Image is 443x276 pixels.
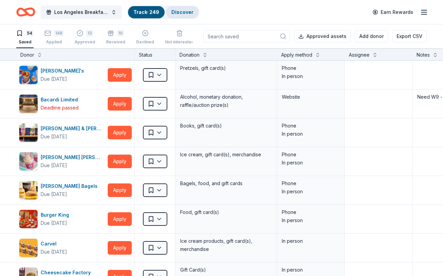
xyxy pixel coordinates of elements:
div: Saved [16,39,34,45]
img: Image for Baskin Robbins [19,152,38,171]
a: Home [16,4,35,20]
div: Pretzels, gift card(s) [180,63,273,73]
img: Image for Bacardi Limited [19,95,38,113]
button: Image for Burger KingBurger KingDue [DATE] [19,210,105,229]
button: Apply [108,241,132,255]
button: 13Approved [75,27,95,48]
div: Approved [75,39,95,45]
div: Phone [282,179,340,188]
button: Not interested [165,27,194,48]
div: Alcohol, monetary donation, raffle/auction prize(s) [180,92,273,110]
div: In person [282,130,340,138]
button: Apply [108,183,132,197]
div: In person [282,266,340,274]
button: Apply [108,126,132,139]
button: Apply [108,68,132,82]
div: Received [106,39,125,45]
div: 148 [54,30,64,37]
div: Bacardi Limited [41,96,81,104]
div: Website [282,93,340,101]
div: 54 [26,30,34,37]
div: [PERSON_NAME] & [PERSON_NAME] [41,124,105,133]
div: Carvel [41,240,67,248]
button: Approved assets [294,30,351,42]
button: Apply [108,97,132,111]
button: Apply [108,155,132,168]
div: Deadline passed [41,104,79,112]
div: Applied [44,39,64,45]
a: Discover [171,9,193,15]
button: Image for Barnes & Noble[PERSON_NAME] & [PERSON_NAME]Due [DATE] [19,123,105,142]
div: In person [282,159,340,167]
button: Declined [136,27,154,48]
button: 10Received [106,27,125,48]
div: Not interested [165,39,194,45]
div: Phone [282,64,340,72]
button: Export CSV [392,30,427,42]
div: Notes [417,51,430,59]
button: Add donor [355,30,388,42]
button: Track· 249Discover [127,5,199,19]
div: Donor [20,51,34,59]
div: In person [282,72,340,80]
button: Image for CarvelCarvelDue [DATE] [19,238,105,257]
button: Image for Bruegger's Bagels[PERSON_NAME] BagelsDue [DATE] [19,181,105,200]
div: Burger King [41,211,72,219]
div: Donation [180,51,199,59]
img: Image for Carvel [19,239,38,257]
div: Phone [282,151,340,159]
div: Assignee [349,51,370,59]
a: Track· 249 [133,9,159,15]
div: [PERSON_NAME]'s [41,67,87,75]
div: Declined [136,36,154,41]
div: 10 [117,30,124,37]
div: Due [DATE] [41,219,67,227]
div: Due [DATE] [41,248,67,256]
button: 54Saved [16,27,34,48]
div: Ice cream, gift card(s), merchandise [180,150,273,159]
img: Image for Barnes & Noble [19,123,38,142]
div: Bagels, food, and gift cards [180,179,273,188]
button: Image for Bacardi LimitedBacardi LimitedDeadline passed [19,94,105,113]
button: Image for Baskin Robbins[PERSON_NAME] [PERSON_NAME]Due [DATE] [19,152,105,171]
div: [PERSON_NAME] [PERSON_NAME] [41,153,105,161]
div: Due [DATE] [41,190,67,198]
div: Phone [282,122,340,130]
div: Status [135,48,175,60]
div: Books, gift card(s) [180,121,273,131]
div: [PERSON_NAME] Bagels [41,182,100,190]
div: Due [DATE] [41,75,67,83]
input: Search saved [203,30,290,42]
button: Apply [108,212,132,226]
button: Los Angeles Breakfast Club Centennial Celebration [41,5,122,19]
a: Earn Rewards [368,6,417,18]
img: Image for Bruegger's Bagels [19,181,38,199]
div: Gift Card(s) [180,265,273,275]
img: Image for Burger King [19,210,38,228]
div: In person [282,188,340,196]
div: In person [282,216,340,224]
img: Image for Auntie Anne's [19,66,38,84]
div: In person [282,237,340,245]
div: Due [DATE] [41,133,67,141]
button: 148Applied [44,27,64,48]
div: Due [DATE] [41,161,67,170]
div: Apply method [281,51,312,59]
button: Image for Auntie Anne's [PERSON_NAME]'sDue [DATE] [19,65,105,84]
div: Food, gift card(s) [180,208,273,217]
div: 13 [86,30,93,37]
span: Los Angeles Breakfast Club Centennial Celebration [54,8,108,16]
div: Ice cream products, gift card(s), merchandise [180,236,273,254]
div: Phone [282,208,340,216]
